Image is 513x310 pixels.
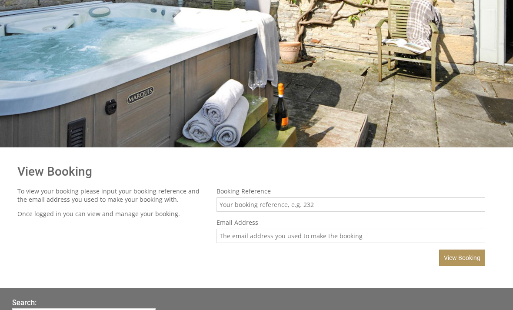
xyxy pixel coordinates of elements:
h1: View Booking [17,164,485,179]
p: Once logged in you can view and manage your booking. [17,210,206,218]
label: Email Address [217,218,485,227]
input: The email address you used to make the booking [217,229,485,243]
input: Your booking reference, e.g. 232 [217,197,485,212]
label: Booking Reference [217,187,485,195]
h3: Search: [12,299,156,307]
p: To view your booking please input your booking reference and the email address you used to make y... [17,187,206,203]
button: View Booking [439,250,485,266]
span: View Booking [444,254,480,261]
